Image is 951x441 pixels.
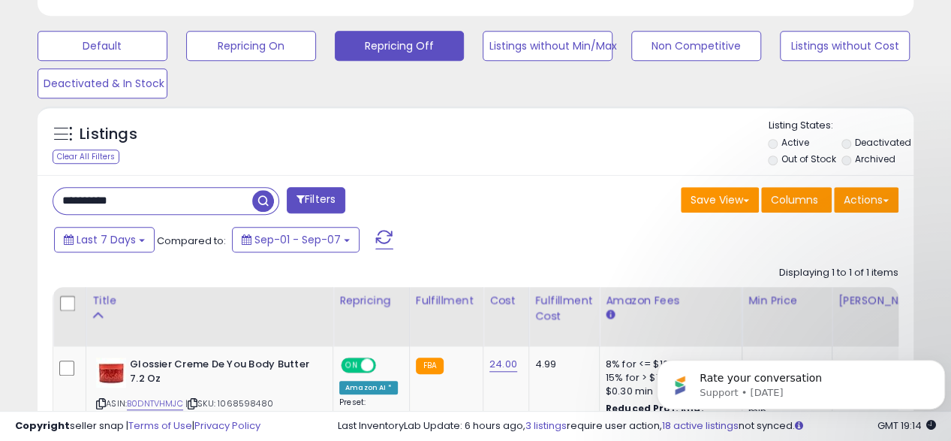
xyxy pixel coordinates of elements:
span: Compared to: [157,234,226,248]
iframe: Intercom notifications message [651,328,951,433]
span: Sep-01 - Sep-07 [254,232,341,247]
button: Default [38,31,167,61]
h5: Listings [80,124,137,145]
span: Last 7 Days [77,232,136,247]
div: Cost [489,293,522,309]
div: Amazon AI * [339,381,398,394]
small: FBA [416,358,444,374]
div: Fulfillment [416,293,477,309]
small: Amazon Fees. [606,309,615,322]
button: Sep-01 - Sep-07 [232,227,360,252]
p: Listing States: [768,119,913,133]
div: Fulfillment Cost [535,293,593,325]
button: Last 7 Days [54,227,155,252]
span: Columns [771,192,818,207]
div: 15% for > $10 [606,371,730,385]
button: Listings without Cost [780,31,910,61]
button: Non Competitive [631,31,761,61]
div: Amazon Fees [606,293,736,309]
div: Min Price [748,293,826,309]
div: ASIN: [96,358,321,427]
a: 3 listings [525,418,566,433]
label: Archived [855,153,895,165]
div: Clear All Filters [53,150,119,164]
button: Repricing On [186,31,316,61]
div: $0.30 min [606,385,730,398]
b: Glossier Creme De You Body Butter 7.2 Oz [130,358,312,389]
img: 315MsZkO9jL._SL40_.jpg [96,358,126,388]
div: Repricing [339,293,403,309]
div: Last InventoryLab Update: 6 hours ago, require user action, not synced. [337,419,936,433]
strong: Copyright [15,418,70,433]
div: seller snap | | [15,419,260,433]
a: Terms of Use [128,418,192,433]
div: Displaying 1 to 1 of 1 items [779,266,898,280]
button: Deactivated & In Stock [38,68,167,98]
button: Save View [681,187,759,213]
label: Active [781,136,809,149]
div: [PERSON_NAME] [838,293,928,309]
button: Listings without Min/Max [483,31,612,61]
label: Out of Stock [781,153,836,165]
button: Actions [834,187,898,213]
a: 24.00 [489,357,517,372]
div: 8% for <= $10 [606,358,730,371]
button: Columns [761,187,832,213]
button: Filters [287,187,345,213]
label: Deactivated [855,136,911,149]
div: Title [92,293,327,309]
button: Repricing Off [335,31,465,61]
a: Privacy Policy [194,418,260,433]
span: OFF [374,359,398,372]
div: 4.99 [535,358,588,371]
span: ON [342,359,361,372]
